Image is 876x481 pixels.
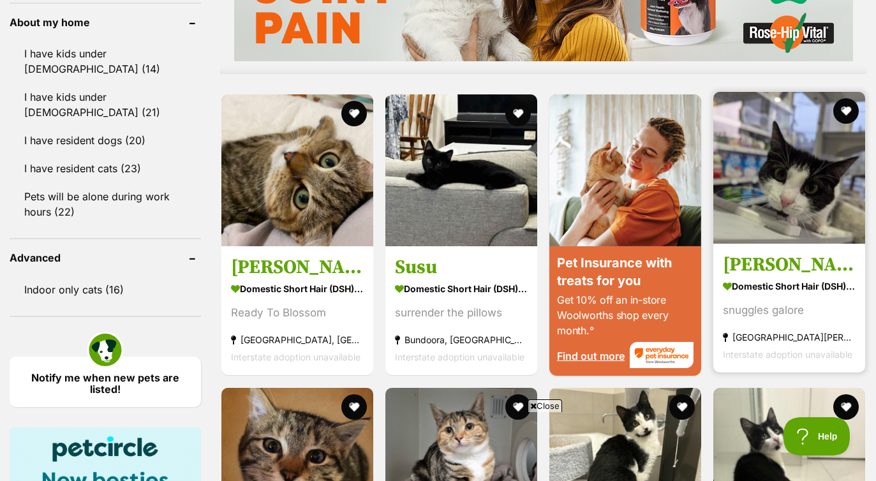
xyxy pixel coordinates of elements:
[783,417,850,455] iframe: Help Scout Beacon - Open
[10,84,201,126] a: I have kids under [DEMOGRAPHIC_DATA] (21)
[713,244,865,373] a: [PERSON_NAME] Domestic Short Hair (DSH) Cat snuggles galore [GEOGRAPHIC_DATA][PERSON_NAME][GEOGRA...
[833,98,859,124] button: favourite
[713,92,865,244] img: Nora - Domestic Short Hair (DSH) Cat
[723,329,856,346] strong: [GEOGRAPHIC_DATA][PERSON_NAME][GEOGRAPHIC_DATA]
[10,276,201,303] a: Indoor only cats (16)
[505,394,531,420] button: favourite
[10,155,201,182] a: I have resident cats (23)
[341,394,367,420] button: favourite
[395,352,524,363] span: Interstate adoption unavailable
[385,246,537,376] a: Susu Domestic Short Hair (DSH) Cat surrender the pillows Bundoora, [GEOGRAPHIC_DATA] Interstate a...
[129,417,748,475] iframe: Advertisement
[723,253,856,277] h3: [PERSON_NAME]
[10,183,201,225] a: Pets will be alone during work hours (22)
[231,352,360,363] span: Interstate adoption unavailable
[221,246,373,376] a: [PERSON_NAME] Domestic Short Hair (DSH) Cat Ready To Blossom [GEOGRAPHIC_DATA], [GEOGRAPHIC_DATA]...
[10,127,201,154] a: I have resident dogs (20)
[528,399,562,412] span: Close
[395,332,528,349] strong: Bundoora, [GEOGRAPHIC_DATA]
[231,332,364,349] strong: [GEOGRAPHIC_DATA], [GEOGRAPHIC_DATA]
[385,94,537,246] img: Susu - Domestic Short Hair (DSH) Cat
[395,280,528,299] strong: Domestic Short Hair (DSH) Cat
[10,252,201,263] header: Advanced
[669,394,695,420] button: favourite
[505,101,531,126] button: favourite
[10,40,201,82] a: I have kids under [DEMOGRAPHIC_DATA] (14)
[231,256,364,280] h3: [PERSON_NAME]
[395,305,528,322] div: surrender the pillows
[833,394,859,420] button: favourite
[723,350,852,360] span: Interstate adoption unavailable
[10,17,201,28] header: About my home
[231,280,364,299] strong: Domestic Short Hair (DSH) Cat
[231,305,364,322] div: Ready To Blossom
[341,101,367,126] button: favourite
[723,302,856,320] div: snuggles galore
[723,277,856,296] strong: Domestic Short Hair (DSH) Cat
[221,94,373,246] img: Hilary - Domestic Short Hair (DSH) Cat
[10,357,201,407] a: Notify me when new pets are listed!
[395,256,528,280] h3: Susu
